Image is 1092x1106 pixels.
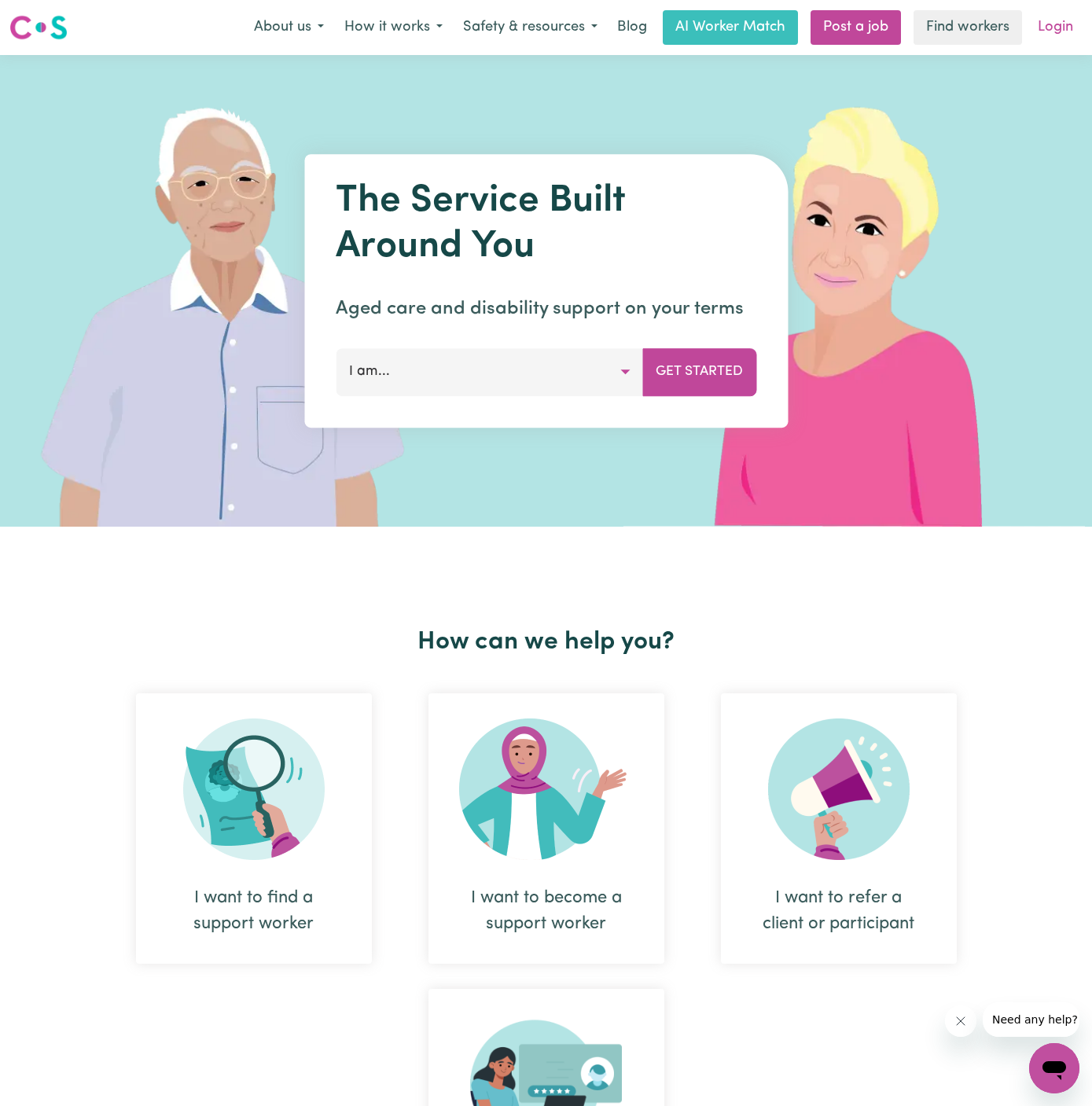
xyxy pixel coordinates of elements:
[768,718,910,860] img: Refer
[1029,1043,1079,1093] iframe: Button to launch messaging window
[608,10,656,45] a: Blog
[759,885,919,937] div: I want to refer a client or participant
[1028,10,1083,45] a: Login
[136,693,372,964] div: I want to find a support worker
[244,11,334,44] button: About us
[174,885,334,937] div: I want to find a support worker
[466,885,627,937] div: I want to become a support worker
[663,10,798,45] a: AI Worker Match
[183,718,325,860] img: Search
[336,295,756,323] p: Aged care and disability support on your terms
[336,179,756,270] h1: The Service Built Around You
[334,11,453,44] button: How it works
[914,10,1022,45] a: Find workers
[459,718,634,860] img: Become Worker
[811,10,901,45] a: Post a job
[945,1005,976,1037] iframe: Close message
[453,11,608,44] button: Safety & resources
[336,348,643,395] button: I am...
[642,348,756,395] button: Get Started
[428,693,664,964] div: I want to become a support worker
[721,693,957,964] div: I want to refer a client or participant
[983,1002,1079,1037] iframe: Message from company
[108,627,985,657] h2: How can we help you?
[9,13,68,42] img: Careseekers logo
[9,9,68,46] a: Careseekers logo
